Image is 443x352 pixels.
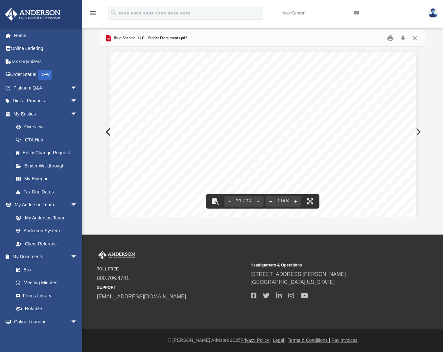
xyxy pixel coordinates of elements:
div: Current zoom level [276,199,290,203]
span: arrow_drop_down [71,94,84,108]
a: CTA Hub [9,133,87,146]
span: This section holds a copy of IRS Form SS [145,126,244,132]
button: Print [384,33,397,43]
div: Document Viewer [100,47,425,216]
a: My Documentsarrow_drop_down [5,250,84,264]
span: Blue Seaside, LLC - Binder Documents.pdf [112,35,187,41]
div: © [PERSON_NAME] Advisors 2025 [82,337,443,344]
span: 73 / 74 [235,199,253,203]
a: My Anderson Teamarrow_drop_down [5,198,84,212]
span: for your LLC. [145,133,179,138]
span: arrow_drop_down [71,198,84,212]
button: Previous File [100,123,115,141]
a: Anderson System [9,224,84,238]
a: Tax Organizers [5,55,87,68]
button: 73 / 74 [235,194,253,209]
span: SS [145,114,153,121]
a: Tax Due Dates [9,185,87,198]
a: Courses [9,328,84,341]
a: Forms Library [9,289,81,302]
a: Order StatusNEW [5,68,87,82]
a: Online Ordering [5,42,87,55]
a: Home [5,29,87,42]
a: 800.706.4741 [97,275,129,281]
span: arrow_drop_down [71,315,84,329]
a: Meeting Minutes [9,276,84,289]
small: SUPPORT [97,285,246,290]
a: Online Learningarrow_drop_down [5,315,84,328]
button: Next page [253,194,263,209]
a: Privacy Policy | [241,338,272,343]
div: File preview [100,47,425,216]
a: Entity Change Request [9,146,87,160]
a: Overview [9,120,87,134]
a: Binder Walkthrough [9,159,87,172]
a: [STREET_ADDRESS][PERSON_NAME] [251,271,346,277]
button: Close [409,33,421,43]
small: TOLL FREE [97,266,246,272]
a: Terms & Conditions | [288,338,330,343]
a: Box [9,263,81,276]
a: [EMAIL_ADDRESS][DOMAIN_NAME] [97,294,186,299]
a: Notarize [9,302,84,315]
button: Previous page [224,194,235,209]
small: Headquarters & Operations [251,262,400,268]
a: menu [89,13,97,17]
a: Platinum Q&Aarrow_drop_down [5,81,87,94]
img: User Pic [428,8,438,18]
a: My Blueprint [9,172,84,186]
button: Next File [410,123,425,141]
span: 4, used for the application of a tax identification number [246,126,380,132]
div: NEW [38,70,52,80]
i: search [110,9,117,16]
span: State/Tax Filings [324,96,380,103]
img: Anderson Advisors Platinum Portal [97,251,136,260]
img: Anderson Advisors Platinum Portal [3,8,62,21]
span: arrow_drop_down [71,81,84,95]
a: Legal | [273,338,287,343]
button: Zoom in [290,194,301,209]
span: 4 Form and EIN Letter [155,114,225,121]
button: Download [397,33,409,43]
a: Client Referrals [9,237,84,250]
a: My Entitiesarrow_drop_down [5,107,87,120]
span: this section. [145,156,174,162]
a: My Anderson Team [9,211,81,224]
div: Preview [100,30,425,217]
span: arrow_drop_down [71,250,84,264]
span: - [245,126,246,132]
button: Zoom out [265,194,276,209]
span: Your initial EIN assignment will be located here, as well as the official EIN assignment letter i... [145,142,380,148]
i: menu [89,9,97,17]
span: - [153,114,155,121]
button: Enter fullscreen [303,194,317,209]
a: Digital Productsarrow_drop_down [5,94,87,108]
a: Pay Invoices [331,338,357,343]
span: arrow_drop_down [71,107,84,121]
button: Toggle findbar [208,194,222,209]
a: [GEOGRAPHIC_DATA][US_STATE] [251,279,335,285]
span: was received at our office. If you receive the EIN letter from the IRS directly, please place it in [145,149,379,155]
